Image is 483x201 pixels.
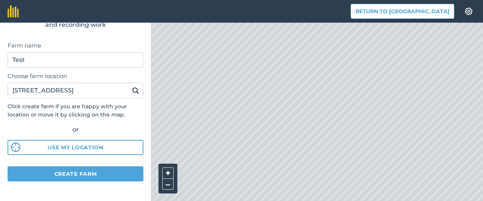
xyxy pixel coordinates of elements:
[8,41,143,50] label: Farm name
[8,52,143,68] input: Farm name
[8,166,143,181] button: Create farm
[8,83,143,98] input: Enter your farm’s address
[8,140,143,155] button: Use my location
[8,72,143,81] label: Choose farm location
[162,179,174,190] button: –
[464,8,473,15] img: A cog icon
[132,86,139,95] img: svg+xml;base64,PHN2ZyB4bWxucz0iaHR0cDovL3d3dy53My5vcmcvMjAwMC9zdmciIHdpZHRoPSIxOSIgaGVpZ2h0PSIyNC...
[8,102,143,119] p: Click create farm if you are happy with your location or move it by clicking on the map.
[162,167,174,179] button: +
[8,5,19,17] img: fieldmargin Logo
[11,143,20,152] img: svg%3e
[8,125,143,135] div: or
[351,4,454,19] button: Return to [GEOGRAPHIC_DATA]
